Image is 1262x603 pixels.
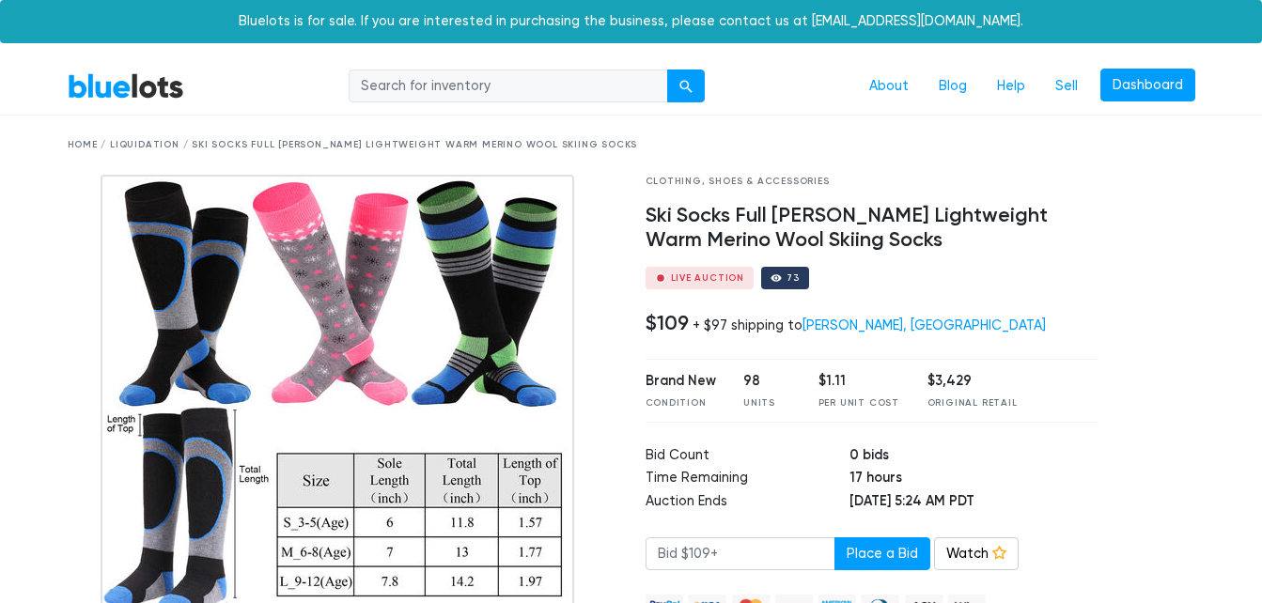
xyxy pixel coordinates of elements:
a: Blog [924,69,982,104]
div: 98 [743,371,790,392]
div: Brand New [646,371,716,392]
td: 17 hours [849,468,1098,491]
h4: $109 [646,311,689,335]
div: Per Unit Cost [818,396,899,410]
div: + $97 shipping to [693,317,1046,333]
a: Help [982,69,1040,104]
a: [PERSON_NAME], [GEOGRAPHIC_DATA] [802,317,1046,333]
td: Time Remaining [646,468,849,491]
div: $1.11 [818,371,899,392]
a: Watch [934,537,1019,571]
div: Condition [646,396,716,410]
td: Auction Ends [646,491,849,515]
div: Original Retail [927,396,1018,410]
div: Live Auction [671,273,745,283]
div: Home / Liquidation / Ski Socks Full [PERSON_NAME] Lightweight Warm Merino Wool Skiing Socks [68,138,1195,152]
td: [DATE] 5:24 AM PDT [849,491,1098,515]
a: BlueLots [68,72,184,100]
input: Search for inventory [349,70,668,103]
div: $3,429 [927,371,1018,392]
div: Clothing, Shoes & Accessories [646,175,1099,189]
input: Bid $109+ [646,537,835,571]
a: Sell [1040,69,1093,104]
div: 73 [787,273,800,283]
h4: Ski Socks Full [PERSON_NAME] Lightweight Warm Merino Wool Skiing Socks [646,204,1099,253]
a: Dashboard [1100,69,1195,102]
button: Place a Bid [834,537,930,571]
div: Units [743,396,790,410]
td: Bid Count [646,445,849,469]
a: About [854,69,924,104]
td: 0 bids [849,445,1098,469]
